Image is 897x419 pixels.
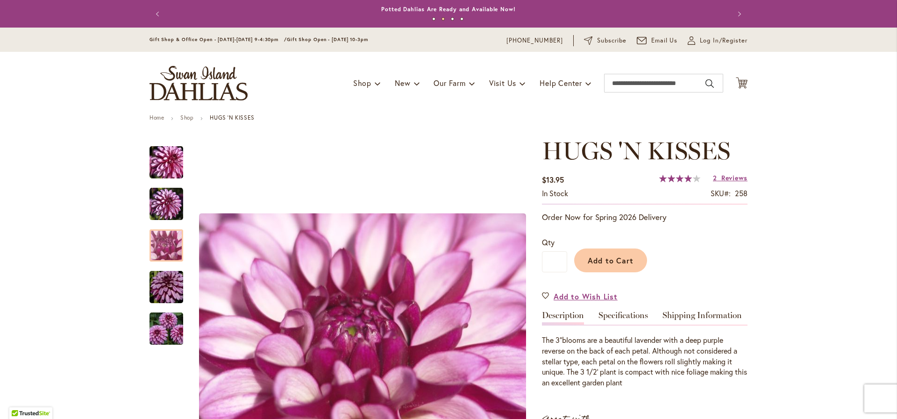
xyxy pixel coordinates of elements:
div: HUGS 'N KISSES [149,220,192,262]
strong: HUGS 'N KISSES [210,114,254,121]
div: 80% [659,175,700,182]
strong: SKU [711,188,731,198]
span: Our Farm [434,78,465,88]
span: Add to Wish List [554,291,618,302]
button: 3 of 4 [451,17,454,21]
div: The 3"blooms are a beautiful lavender with a deep purple reverse on the back of each petal. Altho... [542,335,747,388]
a: store logo [149,66,248,100]
a: Log In/Register [688,36,747,45]
div: Detailed Product Info [542,311,747,388]
a: Description [542,311,584,325]
a: [PHONE_NUMBER] [506,36,563,45]
a: Potted Dahlias Are Ready and Available Now! [381,6,516,13]
button: Next [729,5,747,23]
span: Add to Cart [588,256,634,265]
button: 4 of 4 [460,17,463,21]
span: Reviews [721,173,747,182]
a: Subscribe [584,36,626,45]
a: Specifications [598,311,648,325]
div: Availability [542,188,568,199]
span: In stock [542,188,568,198]
span: Qty [542,237,555,247]
iframe: Launch Accessibility Center [7,386,33,412]
button: 1 of 4 [432,17,435,21]
img: HUGS 'N KISSES [133,140,200,185]
a: Add to Wish List [542,291,618,302]
a: Shop [180,114,193,121]
a: Home [149,114,164,121]
button: Previous [149,5,168,23]
div: HUGS 'N KISSES [149,137,192,178]
div: HUGS 'N KISSES [149,303,183,345]
div: HUGS 'N KISSES [149,262,192,303]
span: Subscribe [597,36,626,45]
p: Order Now for Spring 2026 Delivery [542,212,747,223]
div: 258 [735,188,747,199]
span: Gift Shop & Office Open - [DATE]-[DATE] 9-4:30pm / [149,36,287,43]
span: Visit Us [489,78,516,88]
span: New [395,78,410,88]
img: HUGS 'N KISSES [133,306,200,351]
a: 2 Reviews [713,173,747,182]
div: HUGS 'N KISSES [149,178,192,220]
img: HUGS 'N KISSES [149,187,183,221]
span: HUGS 'N KISSES [542,136,730,165]
span: Log In/Register [700,36,747,45]
span: Help Center [540,78,582,88]
span: $13.95 [542,175,564,185]
span: Gift Shop Open - [DATE] 10-3pm [287,36,368,43]
span: Shop [353,78,371,88]
span: Email Us [651,36,678,45]
span: 2 [713,173,717,182]
img: HUGS 'N KISSES [133,265,200,310]
button: Add to Cart [574,249,647,272]
button: 2 of 4 [441,17,445,21]
a: Email Us [637,36,678,45]
a: Shipping Information [662,311,742,325]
